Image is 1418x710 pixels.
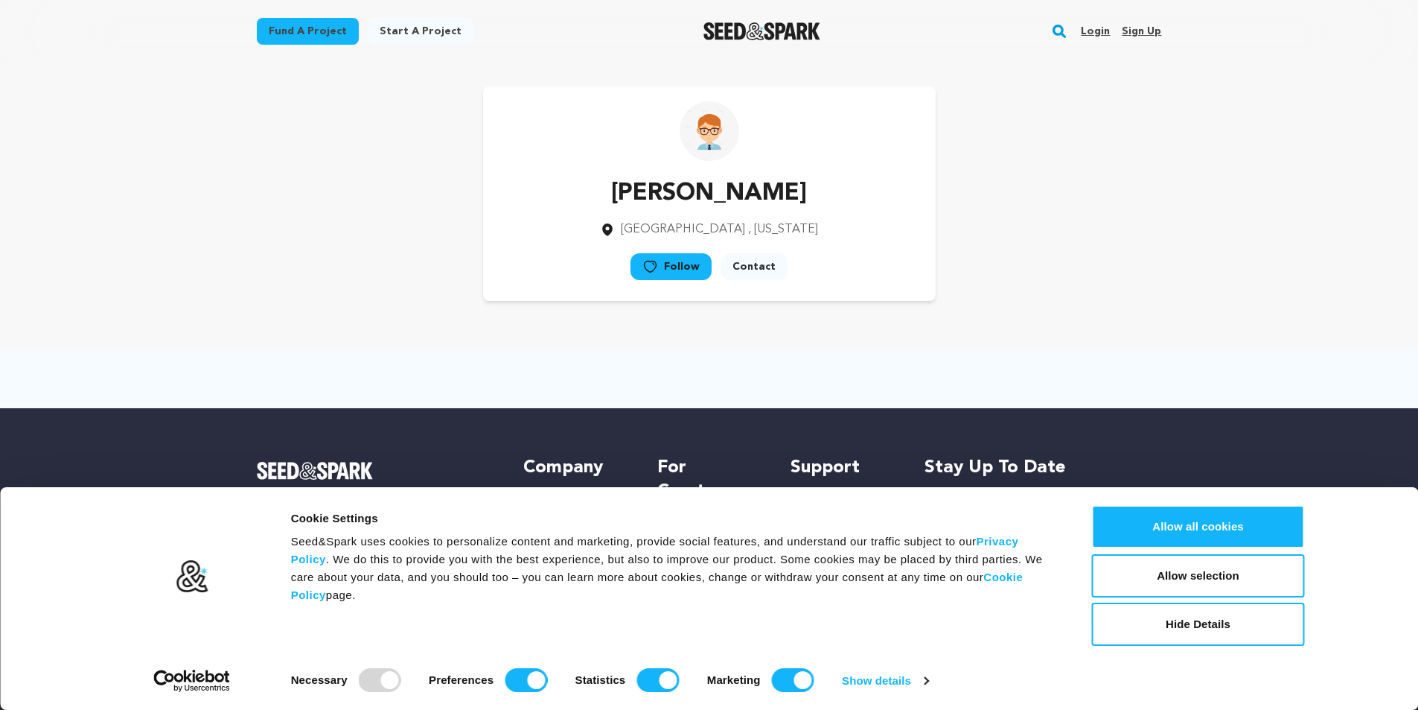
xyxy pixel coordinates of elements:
a: Contact [721,253,788,280]
img: Seed&Spark Logo Dark Mode [703,22,820,40]
button: Allow all cookies [1092,505,1305,548]
span: [GEOGRAPHIC_DATA] [621,224,745,235]
img: https://seedandspark-static.s3.us-east-2.amazonaws.com/images/User/001/865/203/medium/Charles%20j... [680,101,739,161]
strong: Marketing [707,673,761,686]
a: Show details [842,670,928,692]
button: Hide Details [1092,603,1305,646]
div: Cookie Settings [291,510,1058,527]
img: Seed&Spark Logo [257,462,374,480]
h5: Support [791,456,894,480]
p: [PERSON_NAME] [600,176,818,212]
a: Login [1081,19,1110,43]
h5: Stay up to date [924,456,1162,480]
a: Follow [630,253,712,280]
strong: Statistics [575,673,626,686]
h5: Company [523,456,627,480]
img: logo [175,560,208,594]
legend: Consent Selection [290,662,291,663]
a: Seed&Spark Homepage [703,22,820,40]
h5: For Creators [657,456,761,504]
button: Allow selection [1092,554,1305,598]
a: Fund a project [257,18,359,45]
strong: Necessary [291,673,348,686]
a: Usercentrics Cookiebot - opens in a new window [127,670,257,692]
a: Sign up [1122,19,1161,43]
div: Seed&Spark uses cookies to personalize content and marketing, provide social features, and unders... [291,533,1058,604]
span: , [US_STATE] [748,224,818,235]
strong: Preferences [429,673,494,686]
a: Start a project [368,18,473,45]
a: Seed&Spark Homepage [257,462,494,480]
